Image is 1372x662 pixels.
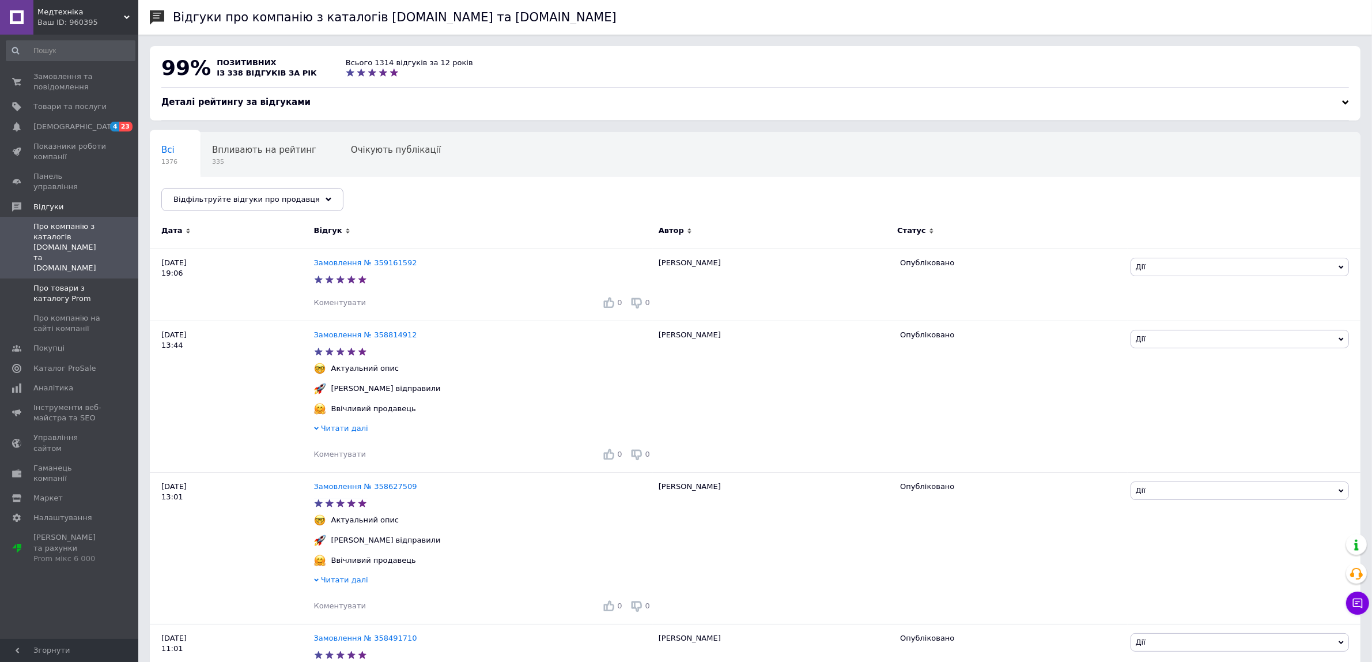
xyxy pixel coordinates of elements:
div: Коментувати [314,601,366,611]
span: 0 [617,601,622,610]
span: Панель управління [33,171,107,192]
span: 335 [212,157,316,166]
span: Відгук [314,225,342,236]
span: 0 [645,601,650,610]
span: Дії [1136,638,1146,646]
span: позитивних [217,58,277,67]
span: Статус [897,225,926,236]
div: [DATE] 13:44 [150,321,314,472]
input: Пошук [6,40,135,61]
div: Коментувати [314,449,366,460]
span: Опубліковані без комен... [161,189,278,199]
span: Покупці [33,343,65,353]
span: Про товари з каталогу Prom [33,283,107,304]
span: Інструменти веб-майстра та SEO [33,403,107,423]
div: Ваш ID: 960395 [37,17,138,28]
span: Каталог ProSale [33,363,96,374]
h1: Відгуки про компанію з каталогів [DOMAIN_NAME] та [DOMAIN_NAME] [173,10,617,24]
span: Коментувати [314,601,366,610]
div: Актуальний опис [328,515,402,525]
a: Замовлення № 358491710 [314,634,417,642]
span: Медтехніка [37,7,124,17]
span: Відгуки [33,202,63,212]
span: [DEMOGRAPHIC_DATA] [33,122,119,132]
div: [PERSON_NAME] [653,473,894,625]
span: 23 [119,122,133,131]
div: Ввічливий продавець [328,404,419,414]
a: Замовлення № 358627509 [314,482,417,491]
img: :rocket: [314,535,326,546]
a: Замовлення № 358814912 [314,330,417,339]
span: 0 [617,298,622,307]
span: 0 [645,298,650,307]
div: [DATE] 19:06 [150,249,314,321]
span: Коментувати [314,298,366,307]
span: Дії [1136,486,1146,495]
div: Коментувати [314,298,366,308]
span: Управління сайтом [33,432,107,453]
span: 4 [110,122,119,131]
img: :nerd_face: [314,363,326,374]
span: Замовлення та повідомлення [33,72,107,92]
span: Очікують публікації [351,145,441,155]
span: 99% [161,56,211,80]
span: Відфільтруйте відгуки про продавця [173,195,320,204]
div: Опубліковані без коментаря [150,176,301,220]
div: [PERSON_NAME] [653,249,894,321]
span: Товари та послуги [33,101,107,112]
div: Опубліковано [900,330,1121,340]
a: Замовлення № 359161592 [314,258,417,267]
div: [PERSON_NAME] [653,321,894,472]
span: Дії [1136,262,1146,271]
div: Опубліковано [900,633,1121,644]
span: Впливають на рейтинг [212,145,316,155]
div: Ввічливий продавець [328,555,419,566]
div: Деталі рейтингу за відгуками [161,96,1349,108]
button: Чат з покупцем [1346,592,1369,615]
span: із 338 відгуків за рік [217,69,317,77]
div: Опубліковано [900,482,1121,492]
span: Дата [161,225,183,236]
span: Автор [659,225,684,236]
div: Читати далі [314,575,653,588]
span: Всі [161,145,175,155]
div: Опубліковано [900,258,1121,268]
span: [PERSON_NAME] та рахунки [33,532,107,564]
span: Читати далі [321,576,368,584]
span: Показники роботи компанії [33,141,107,162]
div: [PERSON_NAME] відправили [328,383,444,394]
span: Читати далі [321,424,368,432]
span: Коментувати [314,450,366,458]
span: Деталі рейтингу за відгуками [161,97,311,107]
div: Prom мікс 6 000 [33,554,107,564]
span: Дії [1136,334,1146,343]
div: [PERSON_NAME] відправили [328,535,444,546]
span: Про компанію з каталогів [DOMAIN_NAME] та [DOMAIN_NAME] [33,221,107,274]
img: :rocket: [314,383,326,394]
span: 0 [617,450,622,458]
div: [DATE] 13:01 [150,473,314,625]
span: Гаманець компанії [33,463,107,484]
div: Читати далі [314,423,653,437]
img: :hugging_face: [314,555,326,566]
span: Аналітика [33,383,73,393]
div: Актуальний опис [328,363,402,374]
span: Налаштування [33,513,92,523]
span: Про компанію на сайті компанії [33,313,107,334]
img: :hugging_face: [314,403,326,415]
span: Маркет [33,493,63,503]
span: 0 [645,450,650,458]
div: Всього 1314 відгуків за 12 років [346,58,473,68]
span: 1376 [161,157,177,166]
img: :nerd_face: [314,514,326,526]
